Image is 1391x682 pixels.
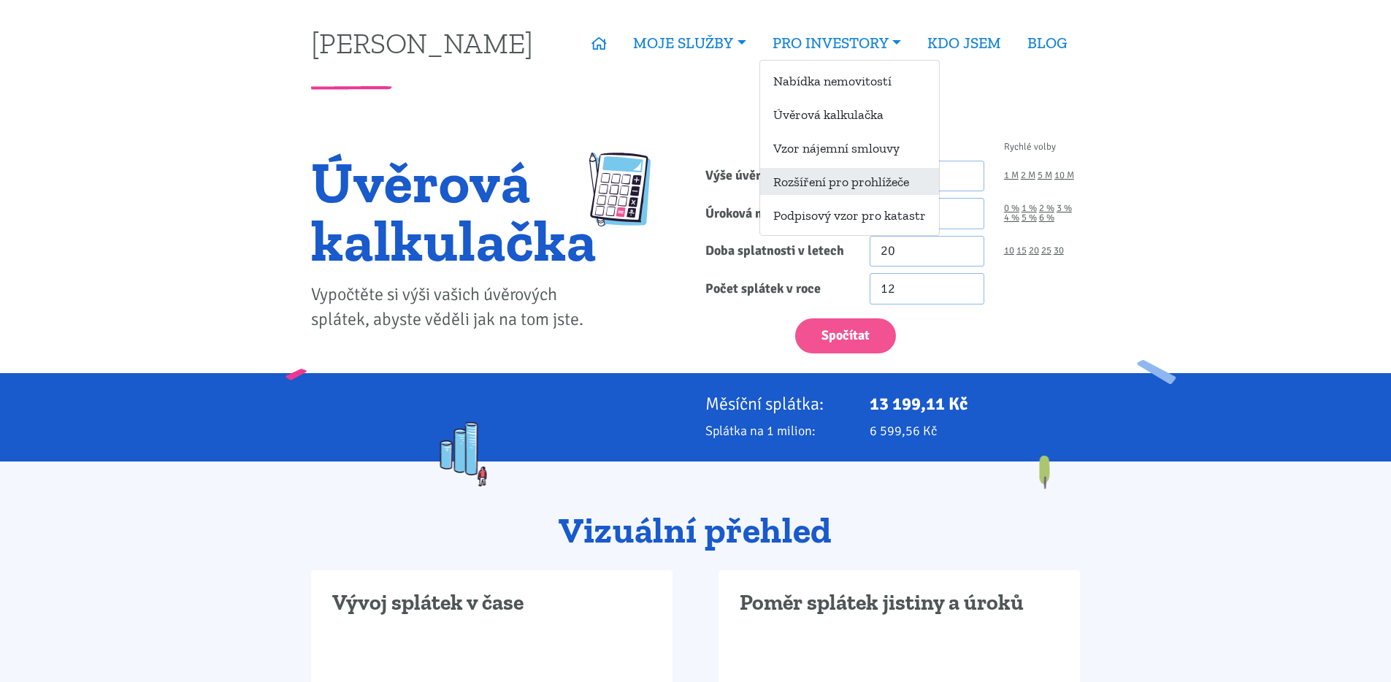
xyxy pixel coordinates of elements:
a: KDO JSEM [914,26,1014,60]
a: 1 M [1004,171,1019,180]
a: Vzor nájemní smlouvy [760,134,939,161]
p: 13 199,11 Kč [870,394,1080,414]
a: 0 % [1004,204,1019,213]
label: Počet splátek v roce [696,273,860,304]
p: Splátka na 1 milion: [705,421,850,441]
label: Doba splatnosti v letech [696,236,860,267]
button: Spočítat [795,318,896,354]
a: 4 % [1004,213,1019,223]
h3: Vývoj splátek v čase [332,589,651,617]
a: Rozšíření pro prohlížeče [760,168,939,195]
a: 25 [1041,246,1051,256]
span: Rychlé volby [1004,142,1056,152]
a: MOJE SLUŽBY [620,26,759,60]
a: [PERSON_NAME] [311,28,533,57]
a: 15 [1016,246,1027,256]
a: 2 M [1021,171,1035,180]
a: 30 [1054,246,1064,256]
p: Měsíční splátka: [705,394,850,414]
a: 6 % [1039,213,1054,223]
a: 20 [1029,246,1039,256]
a: 5 % [1022,213,1037,223]
a: PRO INVESTORY [759,26,914,60]
a: Nabídka nemovitostí [760,67,939,94]
h3: Poměr splátek jistiny a úroků [740,589,1059,617]
p: Vypočtěte si výši vašich úvěrových splátek, abyste věděli jak na tom jste. [311,283,597,332]
a: 5 M [1038,171,1052,180]
label: Výše úvěru [696,161,860,192]
a: BLOG [1014,26,1080,60]
a: Úvěrová kalkulačka [760,101,939,128]
a: 2 % [1039,204,1054,213]
h1: Úvěrová kalkulačka [311,153,597,269]
a: 10 [1004,246,1014,256]
a: 10 M [1054,171,1074,180]
h2: Vizuální přehled [311,511,1080,551]
p: 6 599,56 Kč [870,421,1080,441]
a: 1 % [1022,204,1037,213]
label: Úroková míra [%] [696,198,860,229]
a: 3 % [1057,204,1072,213]
a: Podpisový vzor pro katastr [760,202,939,229]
